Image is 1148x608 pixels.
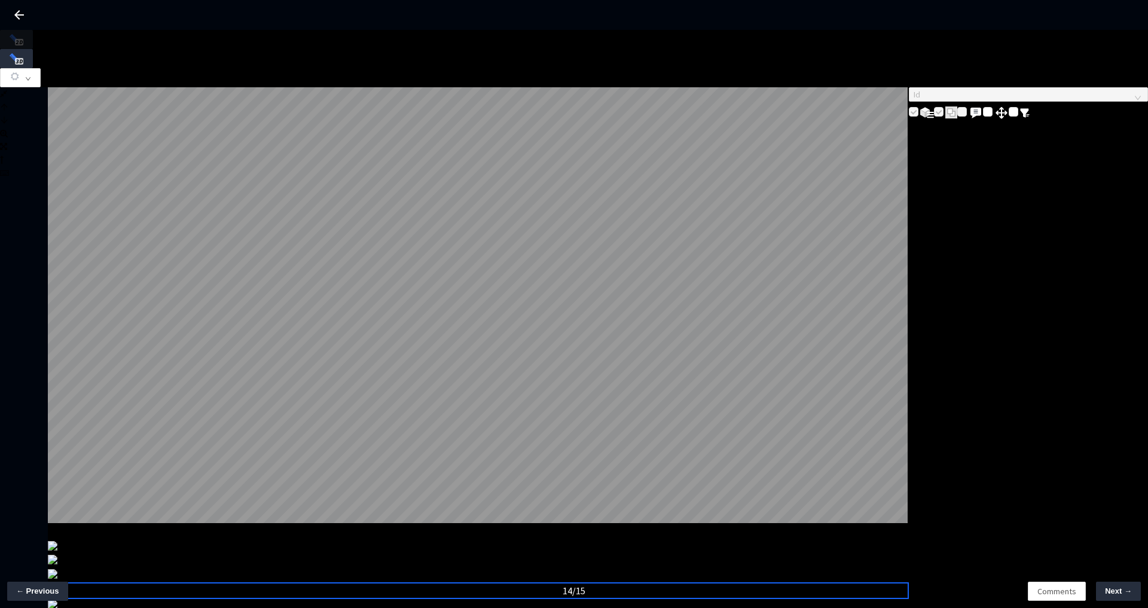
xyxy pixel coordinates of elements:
span: Id [914,88,1143,101]
img: svg+xml;base64,PHN2ZyB3aWR0aD0iMjQiIGhlaWdodD0iMjQiIHZpZXdCb3g9IjAgMCAyNCAyNCIgZmlsbD0ibm9uZSIgeG... [969,106,983,120]
img: svg+xml;base64,PHN2ZyB4bWxucz0iaHR0cDovL3d3dy53My5vcmcvMjAwMC9zdmciIHdpZHRoPSIxNiIgaGVpZ2h0PSIxNi... [1020,108,1030,118]
span: Next → [1105,585,1132,597]
button: Comments [1028,582,1086,601]
img: svg+xml;base64,PHN2ZyB3aWR0aD0iMjQiIGhlaWdodD0iMjUiIHZpZXdCb3g9IjAgMCAyNCAyNSIgZmlsbD0ibm9uZSIgeG... [994,105,1009,120]
div: 14 / 15 [563,583,585,598]
button: Next → [1096,582,1141,601]
span: Comments [1037,585,1076,598]
img: svg+xml;base64,PHN2ZyB3aWR0aD0iMjAiIGhlaWdodD0iMjEiIHZpZXdCb3g9IjAgMCAyMCAyMSIgZmlsbD0ibm9uZSIgeG... [945,106,957,119]
img: svg+xml;base64,PHN2ZyB3aWR0aD0iMjMiIGhlaWdodD0iMTkiIHZpZXdCb3g9IjAgMCAyMyAxOSIgZmlsbD0ibm9uZSIgeG... [920,107,934,118]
